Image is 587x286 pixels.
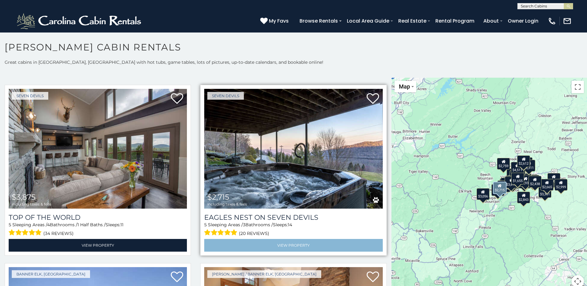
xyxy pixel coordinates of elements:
a: [PERSON_NAME] / Banner Elk, [GEOGRAPHIC_DATA] [207,270,321,278]
span: including taxes & fees [12,202,51,206]
a: Top of the World $3,875 including taxes & fees [9,89,187,208]
div: $2,999 [555,179,568,191]
span: $3,875 [12,193,36,201]
div: $2,612 [517,155,530,167]
a: Add to favorites [171,271,183,284]
span: (20 reviews) [239,229,269,237]
a: Local Area Guide [344,15,392,26]
img: mail-regular-white.png [563,17,572,25]
div: $2,715 [493,182,507,194]
div: Sleeping Areas / Bathrooms / Sleeps: [9,222,187,237]
a: Owner Login [505,15,542,26]
div: $3,760 [507,168,520,180]
div: $2,665 [540,179,553,191]
div: $4,511 [511,162,524,174]
a: Browse Rentals [296,15,341,26]
a: Add to favorites [367,271,379,284]
span: including taxes & fees [207,202,247,206]
a: Add to favorites [171,93,183,106]
a: Rental Program [432,15,477,26]
div: Sleeping Areas / Bathrooms / Sleeps: [204,222,382,237]
a: Seven Devils [207,92,244,100]
a: My Favs [260,17,290,25]
div: $1,951 [512,166,525,177]
div: $3,664 [510,170,523,182]
a: Banner Elk, [GEOGRAPHIC_DATA] [12,270,90,278]
a: Top of the World [9,213,187,222]
div: $3,056 [477,188,490,200]
span: 11 [120,222,123,227]
a: View Property [204,239,382,252]
button: Change map style [395,81,416,92]
span: (34 reviews) [43,229,74,237]
img: White-1-2.png [15,12,144,30]
span: 4 [47,222,50,227]
div: $6,652 [547,173,560,185]
a: View Property [9,239,187,252]
a: Eagles Nest on Seven Devils $2,715 including taxes & fees [204,89,382,208]
span: 14 [288,222,292,227]
span: 5 [204,222,207,227]
button: Toggle fullscreen view [572,81,584,93]
img: phone-regular-white.png [548,17,556,25]
div: $3,537 [526,175,539,187]
span: 3 [243,222,245,227]
div: $3,361 [538,186,551,198]
div: $4,938 [519,175,532,187]
span: 1 Half Baths / [77,222,106,227]
img: Eagles Nest on Seven Devils [204,89,382,208]
a: Real Estate [395,15,429,26]
div: $1,655 [511,173,524,184]
div: $3,875 [491,184,504,196]
div: $2,759 [497,158,510,170]
div: $2,438 [529,176,542,188]
a: Add to favorites [367,93,379,106]
img: Top of the World [9,89,187,208]
span: My Favs [269,17,289,25]
span: Map [399,83,410,90]
a: Seven Devils [12,92,48,100]
a: Eagles Nest on Seven Devils [204,213,382,222]
div: $2,843 [517,192,530,203]
div: $2,854 [497,180,510,192]
span: $2,715 [207,193,229,201]
a: About [480,15,502,26]
span: 5 [9,222,11,227]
